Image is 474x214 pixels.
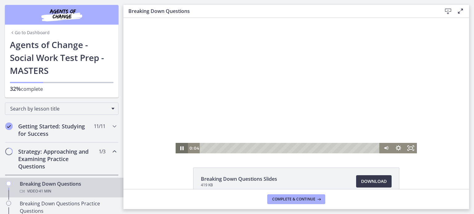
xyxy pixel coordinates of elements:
[123,18,469,153] iframe: Video Lesson
[267,194,325,204] button: Complete & continue
[281,125,293,135] button: Fullscreen
[356,175,392,188] a: Download
[18,148,94,170] h2: Strategy: Approaching and Examining Practice Questions
[10,105,108,112] span: Search by lesson title
[256,125,269,135] button: Mute
[20,188,116,195] div: Video
[269,125,281,135] button: Show settings menu
[10,85,114,93] p: complete
[18,123,94,137] h2: Getting Started: Studying for Success
[10,85,21,92] span: 32%
[99,148,105,155] span: 1 / 3
[272,197,315,202] span: Complete & continue
[361,178,387,185] span: Download
[20,180,116,195] div: Breaking Down Questions
[10,30,50,36] a: Go to Dashboard
[25,7,99,22] img: Agents of Change
[38,188,51,195] span: · 41 min
[5,123,13,130] i: Completed
[94,123,105,130] span: 11 / 11
[201,175,277,183] span: Breaking Down Questions Slides
[128,7,432,15] h3: Breaking Down Questions
[201,183,277,188] span: 419 KB
[5,103,118,115] div: Search by lesson title
[10,38,114,77] h1: Agents of Change - Social Work Test Prep - MASTERS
